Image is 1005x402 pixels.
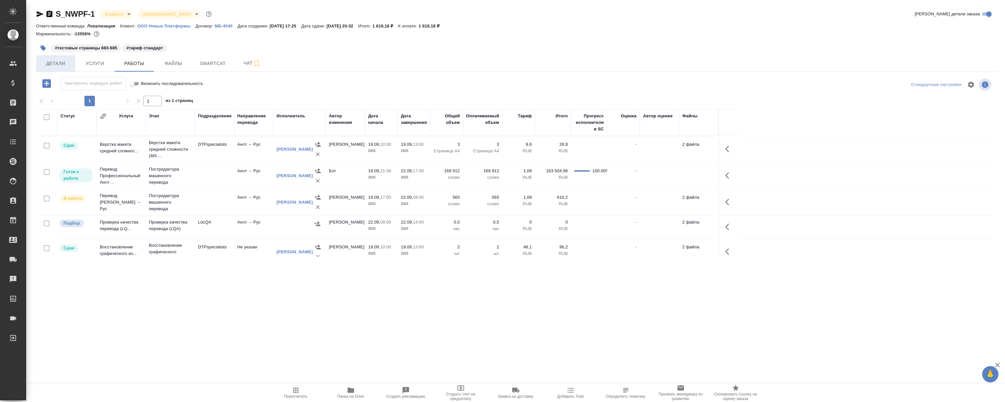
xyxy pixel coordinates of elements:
[985,367,996,381] span: 🙏
[63,142,74,149] p: Сдан
[963,77,979,92] span: Настроить таблицу
[538,168,568,174] p: 183 504,96
[538,194,568,201] p: 610,2
[100,113,106,120] button: Сгруппировать
[45,10,53,18] button: Скопировать ссылку
[270,24,301,28] p: [DATE] 17:25
[313,140,323,149] button: Назначить
[434,219,460,226] p: 0,5
[621,113,637,119] div: Оценка
[721,244,737,260] button: Здесь прячутся важные кнопки
[401,226,427,232] p: 2025
[635,220,637,225] a: -
[237,113,270,126] div: Направление перевода
[380,142,391,147] p: 10:00
[506,244,532,250] p: 48,1
[59,219,93,228] div: Можно подбирать исполнителей
[36,10,44,18] button: Скопировать ссылку для ЯМессенджера
[97,216,146,239] td: Проверка качества перевода (LQ...
[538,250,568,257] p: RUB
[141,11,193,17] button: [DEMOGRAPHIC_DATA]
[61,113,75,119] div: Статус
[368,226,394,232] p: 2025
[721,219,737,235] button: Здесь прячутся важные кнопки
[635,244,637,249] a: -
[368,174,394,181] p: 2025
[466,194,499,201] p: 565
[50,45,122,50] span: тестовые страницы 683-685
[538,244,568,250] p: 96,2
[466,174,499,181] p: слово
[63,169,89,182] p: Готов к работе
[413,195,424,200] p: 09:00
[301,24,326,28] p: Дата сдачи:
[538,201,568,207] p: RUB
[215,24,237,28] p: МБ-4540
[915,11,980,17] span: [PERSON_NAME] детали заказа
[682,194,715,201] p: 2 файла
[538,226,568,232] p: RUB
[635,142,637,147] a: -
[401,201,427,207] p: 2025
[120,24,137,28] p: Клиент:
[368,168,380,173] p: 19.09,
[215,23,237,28] a: МБ-4540
[466,226,499,232] p: час
[326,138,365,161] td: [PERSON_NAME]
[197,59,228,68] span: Smartcat
[195,216,234,239] td: LocQA
[253,59,260,67] svg: Подписаться
[205,10,213,18] button: Доп статусы указывают на важность/срочность заказа
[401,174,427,181] p: 2025
[87,24,120,28] p: Локализация
[234,191,273,214] td: Англ → Рус
[466,168,499,174] p: 169 912
[380,244,391,249] p: 10:00
[413,220,424,225] p: 14:00
[506,141,532,148] p: 9,6
[434,250,460,257] p: шт
[195,138,234,161] td: DTPspecialists
[234,241,273,263] td: Не указан
[149,193,191,212] p: Постредактура машинного перевода
[466,148,499,154] p: Страница А4
[195,241,234,263] td: DTPspecialists
[466,244,499,250] p: 2
[97,163,146,189] td: Перевод Профессиональный Англ ...
[326,164,365,187] td: Бот
[59,168,93,183] div: Исполнитель может приступить к работе
[434,168,460,174] p: 169 912
[372,24,398,28] p: 1 619,18 ₽
[434,141,460,148] p: 3
[326,241,365,263] td: [PERSON_NAME]
[368,244,380,249] p: 19.09,
[368,195,380,200] p: 19.09,
[721,141,737,157] button: Здесь прячутся важные кнопки
[466,250,499,257] p: шт
[137,23,196,28] a: ООО Новые Платформы
[401,148,427,154] p: 2025
[368,201,394,207] p: 2025
[277,249,313,254] a: [PERSON_NAME]
[327,24,358,28] p: [DATE] 20:32
[158,59,189,68] span: Файлы
[38,77,56,90] button: Добавить работу
[401,142,413,147] p: 19.09,
[506,194,532,201] p: 1,08
[518,113,532,119] div: Тариф
[277,147,313,152] a: [PERSON_NAME]
[166,97,193,106] span: из 1 страниц
[56,9,95,18] a: S_NWPF-1
[36,31,73,36] p: Маржинальность:
[63,220,80,226] p: Подбор
[313,219,322,229] button: Назначить
[149,219,191,232] p: Проверка качества перевода (LQA)
[234,216,273,239] td: Англ → Рус
[40,59,71,68] span: Детали
[506,148,532,154] p: RUB
[721,194,737,210] button: Здесь прячутся важные кнопки
[682,219,715,226] p: 2 файла
[97,138,146,161] td: Верстка макета средней сложнос...
[368,220,380,225] p: 22.09,
[149,113,159,119] div: Этап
